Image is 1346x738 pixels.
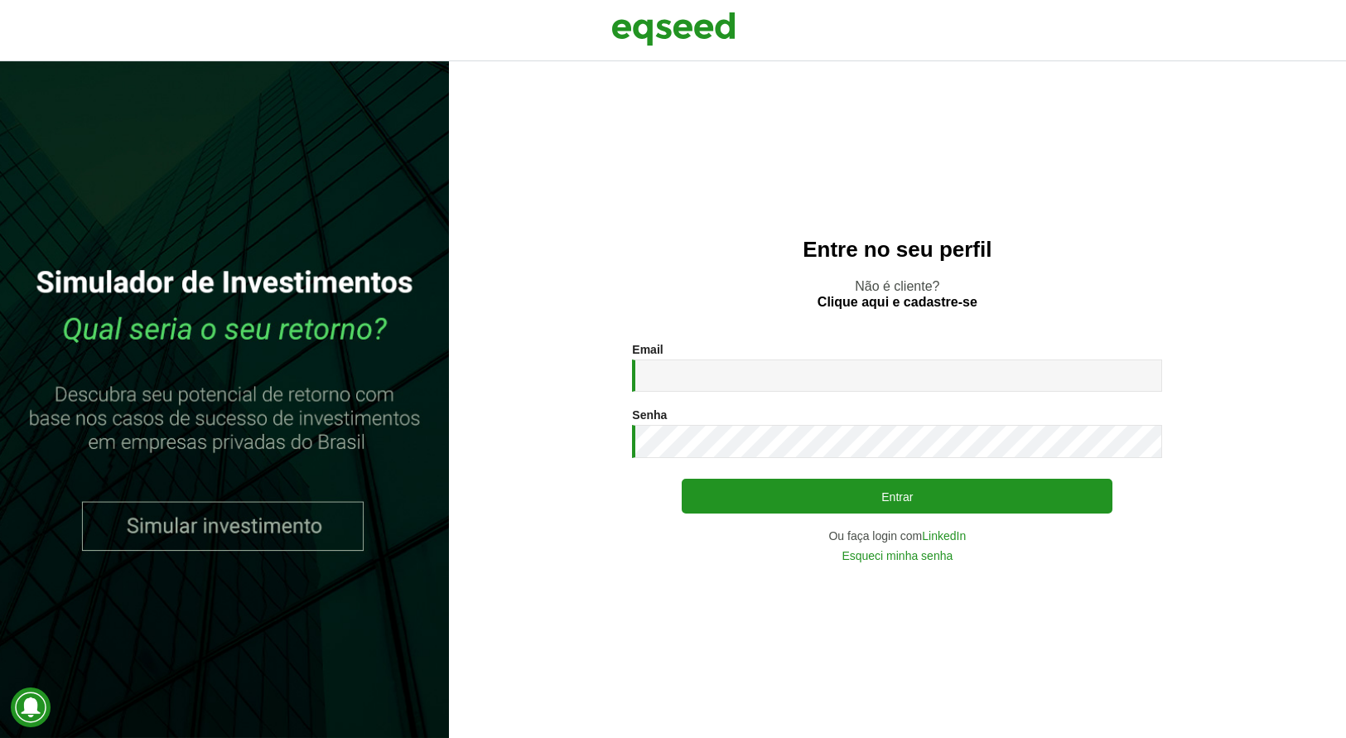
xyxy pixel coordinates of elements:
a: Clique aqui e cadastre-se [818,296,977,309]
img: EqSeed Logo [611,8,736,50]
h2: Entre no seu perfil [482,238,1313,262]
a: LinkedIn [922,530,966,542]
a: Esqueci minha senha [842,550,953,562]
label: Senha [632,409,667,421]
button: Entrar [682,479,1112,514]
p: Não é cliente? [482,278,1313,310]
label: Email [632,344,663,355]
div: Ou faça login com [632,530,1162,542]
